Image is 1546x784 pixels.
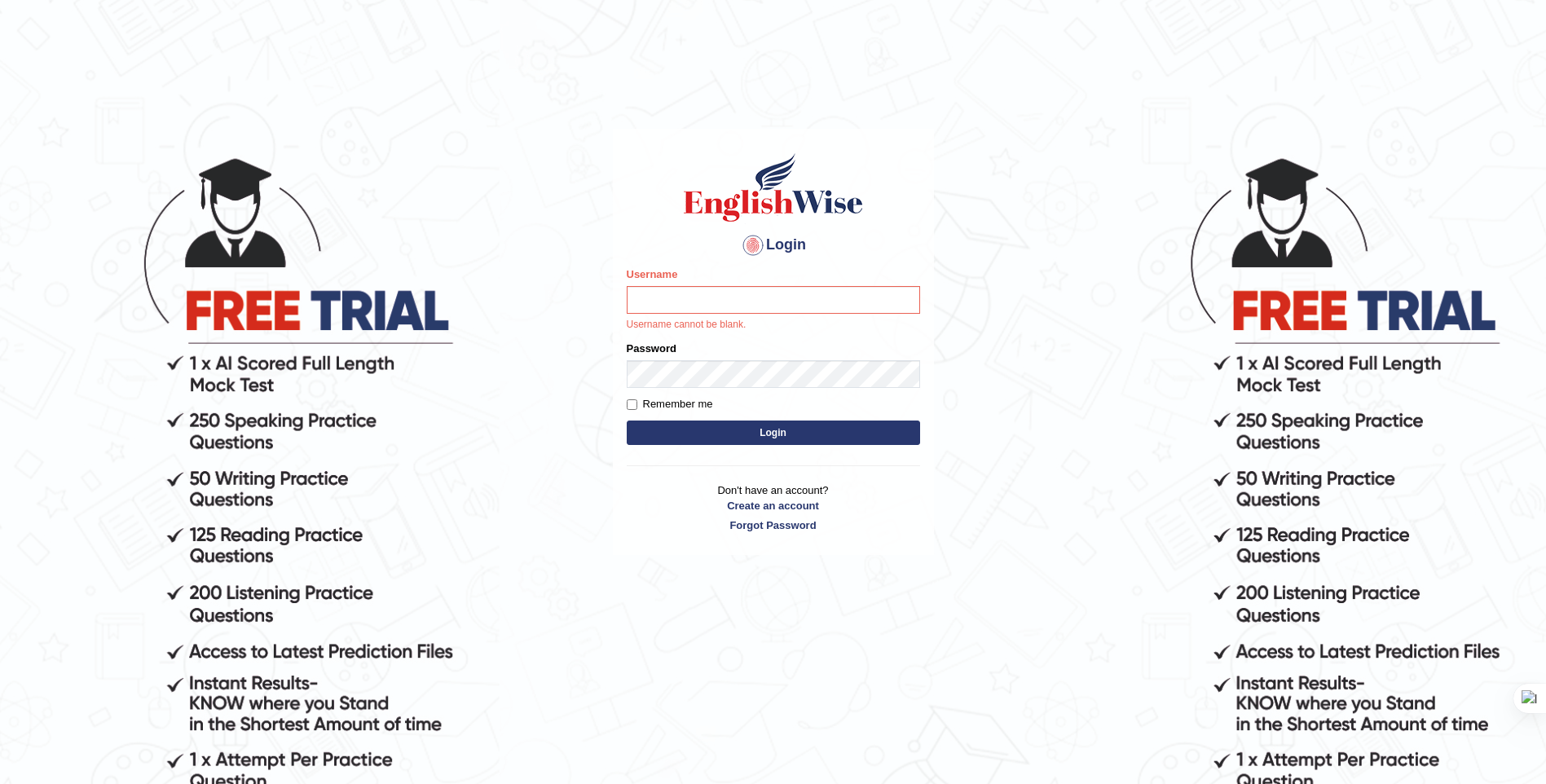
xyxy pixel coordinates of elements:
[681,151,866,224] img: Logo of English Wise sign in for intelligent practice with AI
[627,518,920,533] a: Forgot Password
[627,318,920,333] p: Username cannot be blank.
[627,396,713,412] label: Remember me
[627,421,920,445] button: Login
[627,399,637,410] input: Remember me
[627,341,676,356] label: Password
[627,482,920,533] p: Don't have an account?
[627,266,678,282] label: Username
[627,498,920,513] a: Create an account
[627,232,920,258] h4: Login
